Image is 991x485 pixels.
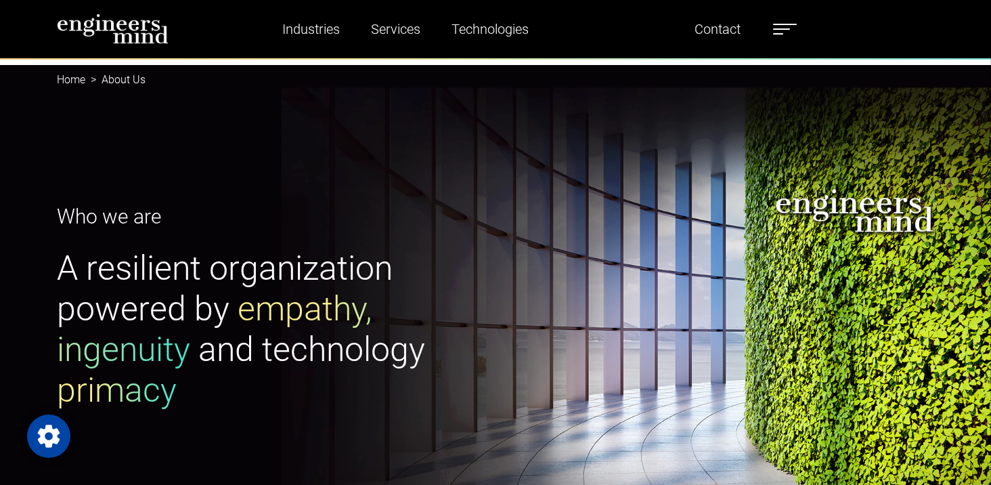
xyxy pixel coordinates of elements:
a: Home [57,73,85,86]
nav: breadcrumb [57,65,934,95]
a: Technologies [446,14,534,45]
span: empathy, ingenuity [57,289,372,369]
img: logo [57,14,169,44]
a: Industries [277,14,345,45]
h1: A resilient organization powered by and technology [57,248,487,410]
p: Who we are [57,201,487,232]
a: Services [366,14,426,45]
a: Contact [689,14,746,45]
li: About Us [85,72,146,88]
span: primacy [57,371,177,410]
